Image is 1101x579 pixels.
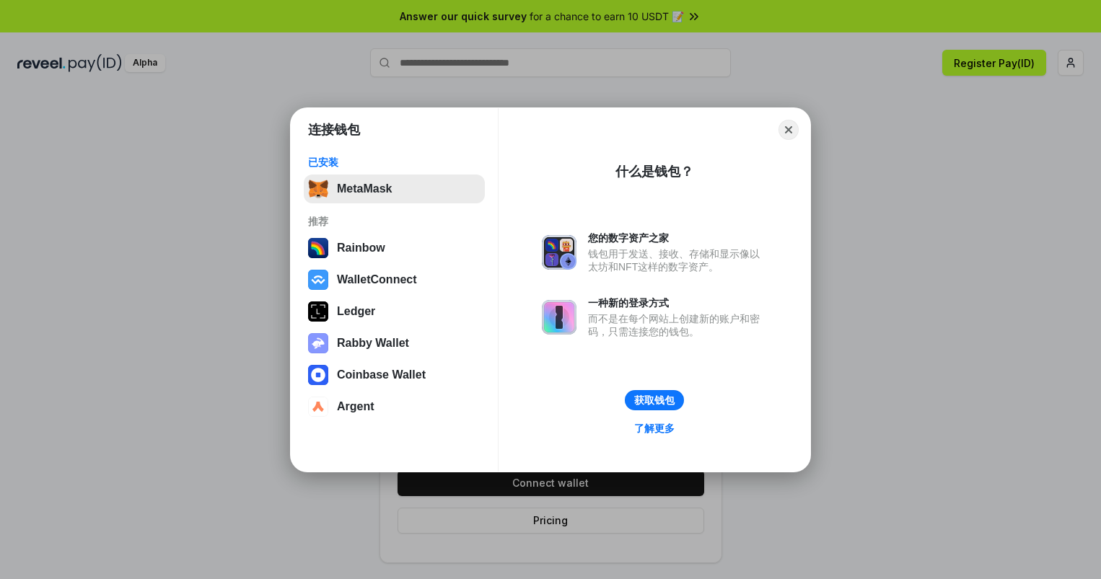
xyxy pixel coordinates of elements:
button: Coinbase Wallet [304,361,485,389]
img: svg+xml,%3Csvg%20xmlns%3D%22http%3A%2F%2Fwww.w3.org%2F2000%2Fsvg%22%20fill%3D%22none%22%20viewBox... [542,235,576,270]
img: svg+xml,%3Csvg%20xmlns%3D%22http%3A%2F%2Fwww.w3.org%2F2000%2Fsvg%22%20fill%3D%22none%22%20viewBox... [542,300,576,335]
div: 您的数字资产之家 [588,231,767,244]
img: svg+xml,%3Csvg%20fill%3D%22none%22%20height%3D%2233%22%20viewBox%3D%220%200%2035%2033%22%20width%... [308,179,328,199]
button: Argent [304,392,485,421]
img: svg+xml,%3Csvg%20width%3D%2228%22%20height%3D%2228%22%20viewBox%3D%220%200%2028%2028%22%20fill%3D... [308,365,328,385]
button: Rainbow [304,234,485,262]
div: MetaMask [337,182,392,195]
button: Ledger [304,297,485,326]
button: Rabby Wallet [304,329,485,358]
div: Ledger [337,305,375,318]
div: 已安装 [308,156,481,169]
div: 钱包用于发送、接收、存储和显示像以太坊和NFT这样的数字资产。 [588,247,767,273]
img: svg+xml,%3Csvg%20xmlns%3D%22http%3A%2F%2Fwww.w3.org%2F2000%2Fsvg%22%20width%3D%2228%22%20height%3... [308,301,328,322]
div: 什么是钱包？ [615,163,693,180]
div: Argent [337,400,374,413]
div: Rabby Wallet [337,337,409,350]
div: Coinbase Wallet [337,368,426,381]
button: Close [778,120,799,140]
button: WalletConnect [304,265,485,294]
a: 了解更多 [626,419,683,438]
div: 获取钱包 [634,394,675,407]
h1: 连接钱包 [308,121,360,138]
div: 一种新的登录方式 [588,296,767,309]
img: svg+xml,%3Csvg%20width%3D%2228%22%20height%3D%2228%22%20viewBox%3D%220%200%2028%2028%22%20fill%3D... [308,270,328,290]
img: svg+xml,%3Csvg%20xmlns%3D%22http%3A%2F%2Fwww.w3.org%2F2000%2Fsvg%22%20fill%3D%22none%22%20viewBox... [308,333,328,353]
div: 而不是在每个网站上创建新的账户和密码，只需连接您的钱包。 [588,312,767,338]
button: 获取钱包 [625,390,684,410]
div: Rainbow [337,242,385,255]
div: 推荐 [308,215,481,228]
button: MetaMask [304,174,485,203]
img: svg+xml,%3Csvg%20width%3D%2228%22%20height%3D%2228%22%20viewBox%3D%220%200%2028%2028%22%20fill%3D... [308,397,328,417]
img: svg+xml,%3Csvg%20width%3D%22120%22%20height%3D%22120%22%20viewBox%3D%220%200%20120%20120%22%20fil... [308,238,328,258]
div: 了解更多 [634,422,675,435]
div: WalletConnect [337,273,417,286]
